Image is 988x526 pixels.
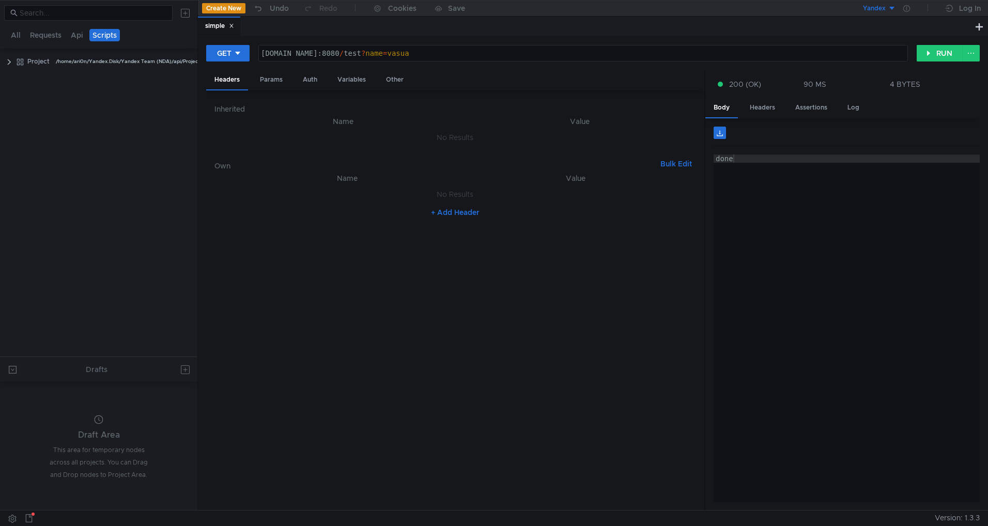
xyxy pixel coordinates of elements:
h6: Own [214,160,656,172]
span: Version: 1.3.3 [935,510,980,525]
nz-embed-empty: No Results [437,133,473,142]
div: Other [378,70,412,89]
div: Cookies [388,2,416,14]
div: Project [27,54,50,69]
div: Assertions [787,98,836,117]
button: Bulk Edit [656,158,696,170]
button: All [8,29,24,41]
div: Save [448,5,465,12]
button: Requests [27,29,65,41]
div: Headers [742,98,783,117]
div: Log In [959,2,981,14]
button: RUN [917,45,963,61]
div: Body [705,98,738,118]
button: Create New [202,3,245,13]
button: + Add Header [427,206,484,219]
div: Yandex [863,4,886,13]
div: Redo [319,2,337,14]
button: GET [206,45,250,61]
div: Variables [329,70,374,89]
button: Scripts [89,29,120,41]
div: GET [217,48,231,59]
div: Auth [295,70,326,89]
div: 90 MS [804,80,826,89]
input: Search... [20,7,166,19]
span: 200 (OK) [729,79,761,90]
div: simple [205,21,234,32]
div: Headers [206,70,248,90]
div: Log [839,98,868,117]
div: Undo [270,2,289,14]
th: Value [464,115,696,128]
div: /home/ari0n/Yandex.Disk/Yandex Team (NDA)/api/Project [56,54,200,69]
div: 4 BYTES [890,80,920,89]
h6: Inherited [214,103,696,115]
th: Name [231,172,464,184]
div: Params [252,70,291,89]
th: Value [464,172,688,184]
nz-embed-empty: No Results [437,190,473,199]
th: Name [223,115,464,128]
div: Drafts [86,363,107,376]
button: Api [68,29,86,41]
button: Undo [245,1,296,16]
button: Redo [296,1,345,16]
